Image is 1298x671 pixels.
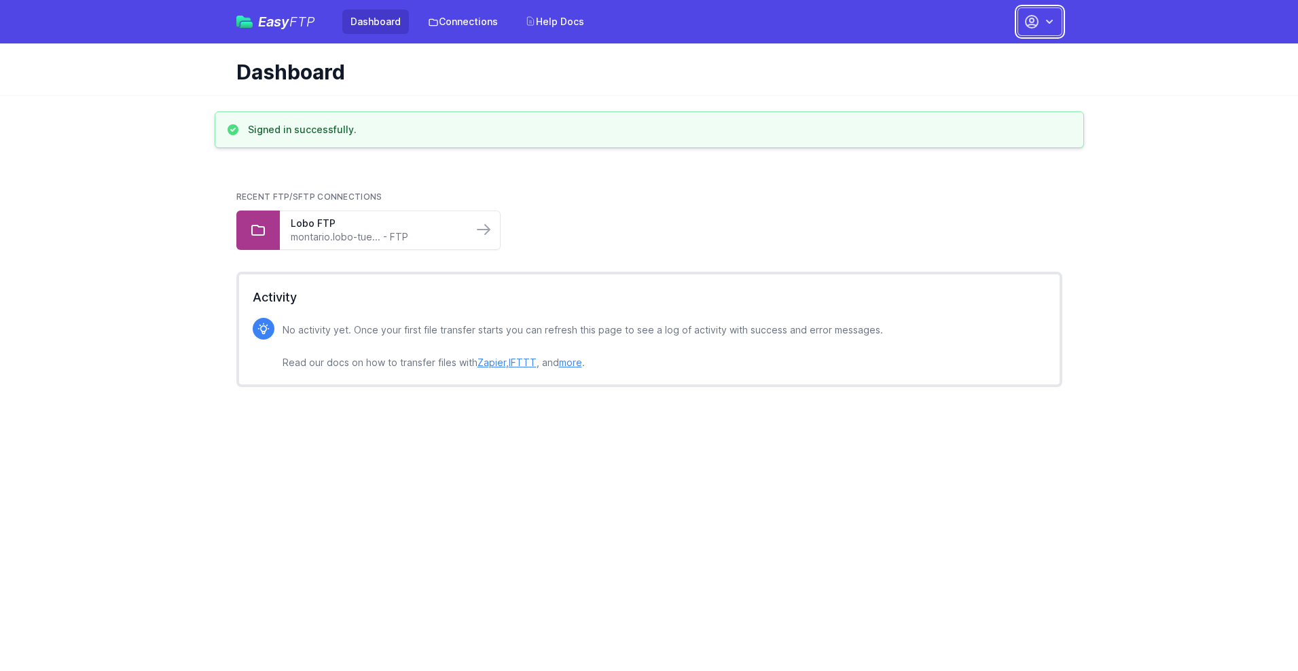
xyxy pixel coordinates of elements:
h2: Recent FTP/SFTP Connections [236,192,1062,202]
h2: Activity [253,288,1046,307]
iframe: Drift Widget Chat Controller [1230,603,1282,655]
a: Help Docs [517,10,592,34]
a: more [559,357,582,368]
h3: Signed in successfully. [248,123,357,137]
span: FTP [289,14,315,30]
p: No activity yet. Once your first file transfer starts you can refresh this page to see a log of a... [283,322,883,371]
a: Connections [420,10,506,34]
h1: Dashboard [236,60,1051,84]
a: IFTTT [509,357,537,368]
a: Zapier [477,357,506,368]
a: Dashboard [342,10,409,34]
a: Lobo FTP [291,217,462,230]
a: montario.lobo-tue... - FTP [291,230,462,244]
span: Easy [258,15,315,29]
a: EasyFTP [236,15,315,29]
img: easyftp_logo.png [236,16,253,28]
